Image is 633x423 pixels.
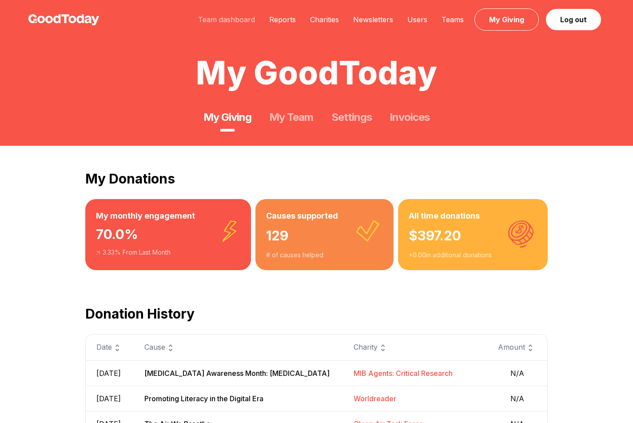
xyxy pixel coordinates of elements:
[144,342,332,353] div: Cause
[303,15,346,24] a: Charities
[409,251,537,259] div: + 0.00 in additional donations
[546,9,601,30] a: Log out
[400,15,434,24] a: Users
[354,394,396,403] span: Worldreader
[266,251,383,259] div: # of causes helped
[498,393,537,404] span: N/A
[28,14,100,25] img: GoodToday
[354,342,477,353] div: Charity
[390,110,430,124] a: Invoices
[266,210,383,222] h3: Causes supported
[474,8,539,31] a: My Giving
[498,368,537,379] span: N/A
[96,342,123,353] div: Date
[354,369,453,378] span: MIB Agents: Critical Research
[96,222,240,248] div: 70.0 %
[498,342,537,353] div: Amount
[266,222,383,251] div: 129
[203,110,251,124] a: My Giving
[85,386,134,411] td: [DATE]
[144,369,330,378] span: [MEDICAL_DATA] Awareness Month: [MEDICAL_DATA]
[85,171,548,187] h2: My Donations
[144,394,263,403] span: Promoting Literacy in the Digital Era
[409,210,537,222] h3: All time donations
[85,306,548,322] h2: Donation History
[331,110,372,124] a: Settings
[191,15,262,24] a: Team dashboard
[85,360,134,386] td: [DATE]
[262,15,303,24] a: Reports
[346,15,400,24] a: Newsletters
[96,210,240,222] h3: My monthly engagement
[409,222,537,251] div: $ 397.20
[434,15,471,24] a: Teams
[96,248,240,257] div: 3.33 % From Last Month
[269,110,313,124] a: My Team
